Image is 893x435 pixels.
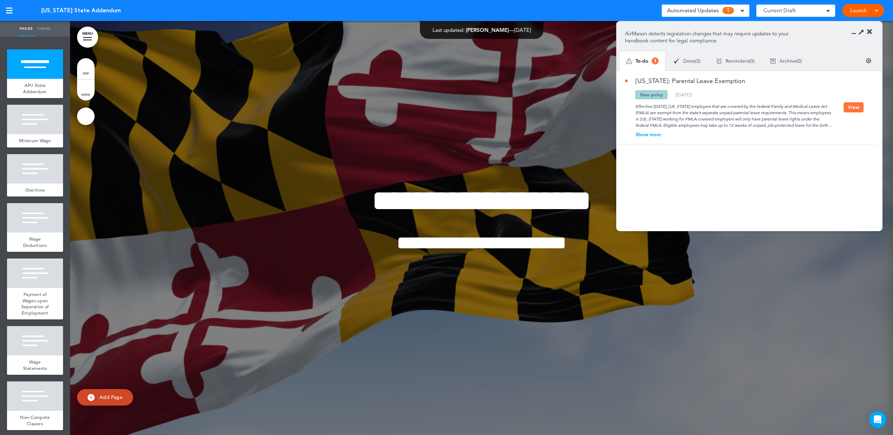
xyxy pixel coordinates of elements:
a: Payment of Wages upon Separation of Employment [7,288,63,319]
span: 1 [722,7,734,14]
span: Payment of Wages upon Separation of Employment [21,291,49,316]
span: 1 [652,57,659,64]
div: ( ) [708,52,762,70]
img: apu_icons_archive.svg [770,58,776,64]
a: APU State Addendum [7,79,63,98]
span: [PERSON_NAME] [466,27,509,33]
a: Launch [847,4,870,17]
a: Overtime [7,184,63,197]
span: Wage Deductions [23,236,47,248]
a: [US_STATE]: Parental Leave Exemption [625,78,745,84]
span: Wage Statements [23,359,47,371]
span: Add Page [99,394,123,400]
a: delete [77,80,95,101]
span: 0 [750,58,753,63]
div: ( ) [675,92,692,97]
img: apu_icons_remind.svg [716,58,722,64]
span: Reminders [726,58,749,63]
button: View [844,102,864,112]
span: To-do [636,58,648,63]
span: [DATE] [514,27,531,33]
span: Overtime [25,187,45,193]
a: Add Page [77,389,133,406]
div: — [432,27,531,33]
span: Archive [779,58,796,63]
a: Theme [35,21,53,36]
img: settings.svg [866,58,872,64]
span: delete [81,92,90,96]
span: Non-Compete Clauses [20,414,50,427]
img: apu_icons_todo.svg [626,58,632,64]
div: New policy [636,90,667,99]
div: Effective [DATE], [US_STATE] employers that are covered by the federal Family and Medical Leave A... [625,99,844,129]
div: ( ) [762,52,810,70]
p: AirMason detects legislation changes that may require updates to your handbook content for legal ... [625,30,799,44]
div: Show more [625,132,844,137]
span: Done [683,58,695,63]
a: MENU [77,27,98,48]
span: Last updated: [432,27,464,33]
span: Current Draft [763,6,796,15]
a: Pages [18,21,35,36]
span: [US_STATE] State Addendum [41,7,121,14]
img: apu_icons_done.svg [674,58,680,64]
div: Open Intercom Messenger [869,411,886,428]
a: style [77,58,95,79]
a: Non-Compete Clauses [7,411,63,430]
span: 0 [798,58,801,63]
a: Wage Deductions [7,233,63,252]
a: Wage Statements [7,355,63,375]
div: ( ) [666,52,708,70]
span: 5 [696,58,699,63]
span: style [83,71,89,75]
img: add.svg [88,394,95,401]
span: Minimum Wage [19,138,51,144]
span: APU State Addendum [23,82,47,95]
span: Automated Updates [667,6,719,15]
span: [DATE] [676,92,691,97]
a: Minimum Wage [7,134,63,147]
